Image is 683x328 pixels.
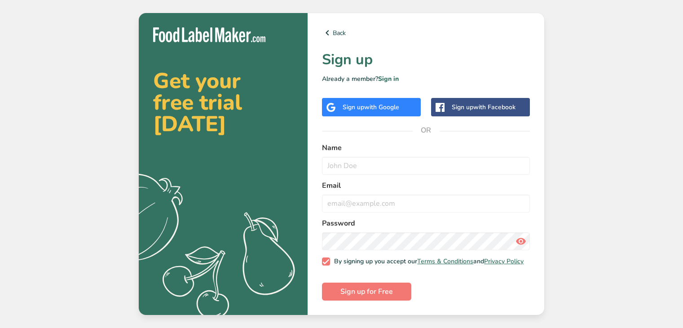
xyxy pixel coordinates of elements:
span: with Google [364,103,399,111]
h1: Sign up [322,49,530,71]
a: Back [322,27,530,38]
label: Email [322,180,530,191]
a: Terms & Conditions [417,257,473,266]
input: email@example.com [322,195,530,213]
p: Already a member? [322,74,530,84]
label: Name [322,142,530,153]
span: By signing up you accept our and [330,257,524,266]
button: Sign up for Free [322,283,411,301]
div: Sign up [343,102,399,112]
h2: Get your free trial [DATE] [153,70,293,135]
label: Password [322,218,530,229]
span: with Facebook [473,103,516,111]
span: OR [413,117,440,144]
a: Sign in [378,75,399,83]
input: John Doe [322,157,530,175]
div: Sign up [452,102,516,112]
span: Sign up for Free [340,286,393,297]
img: Food Label Maker [153,27,265,42]
a: Privacy Policy [484,257,524,266]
